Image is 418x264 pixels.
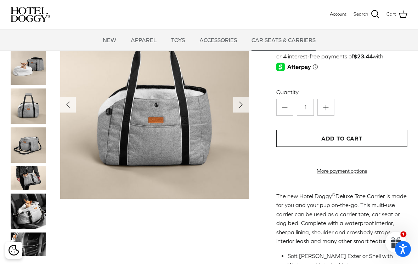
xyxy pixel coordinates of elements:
[276,168,407,174] a: More payment options
[330,11,346,18] a: Account
[297,99,314,116] input: Quantity
[354,11,368,18] span: Search
[193,29,243,51] a: ACCESSORIES
[276,88,407,96] label: Quantity
[96,29,123,51] a: NEW
[11,7,50,22] img: hoteldoggycom
[354,10,379,19] a: Search
[124,29,163,51] a: APPAREL
[5,242,22,259] div: Cookie policy
[165,29,191,51] a: TOYS
[60,97,76,113] button: Previous
[7,244,20,257] button: Cookie policy
[276,192,407,246] p: The new Hotel Doggy Deluxe Tote Carrier is made for you and your pup on-the-go. This multi-use ca...
[276,130,407,147] button: Add to Cart
[386,10,407,19] a: Cart
[9,245,19,256] img: Cookie policy
[233,97,249,113] button: Next
[386,11,396,18] span: Cart
[332,192,335,197] sup: ®
[245,29,322,51] a: CAR SEATS & CARRIERS
[330,11,346,17] span: Account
